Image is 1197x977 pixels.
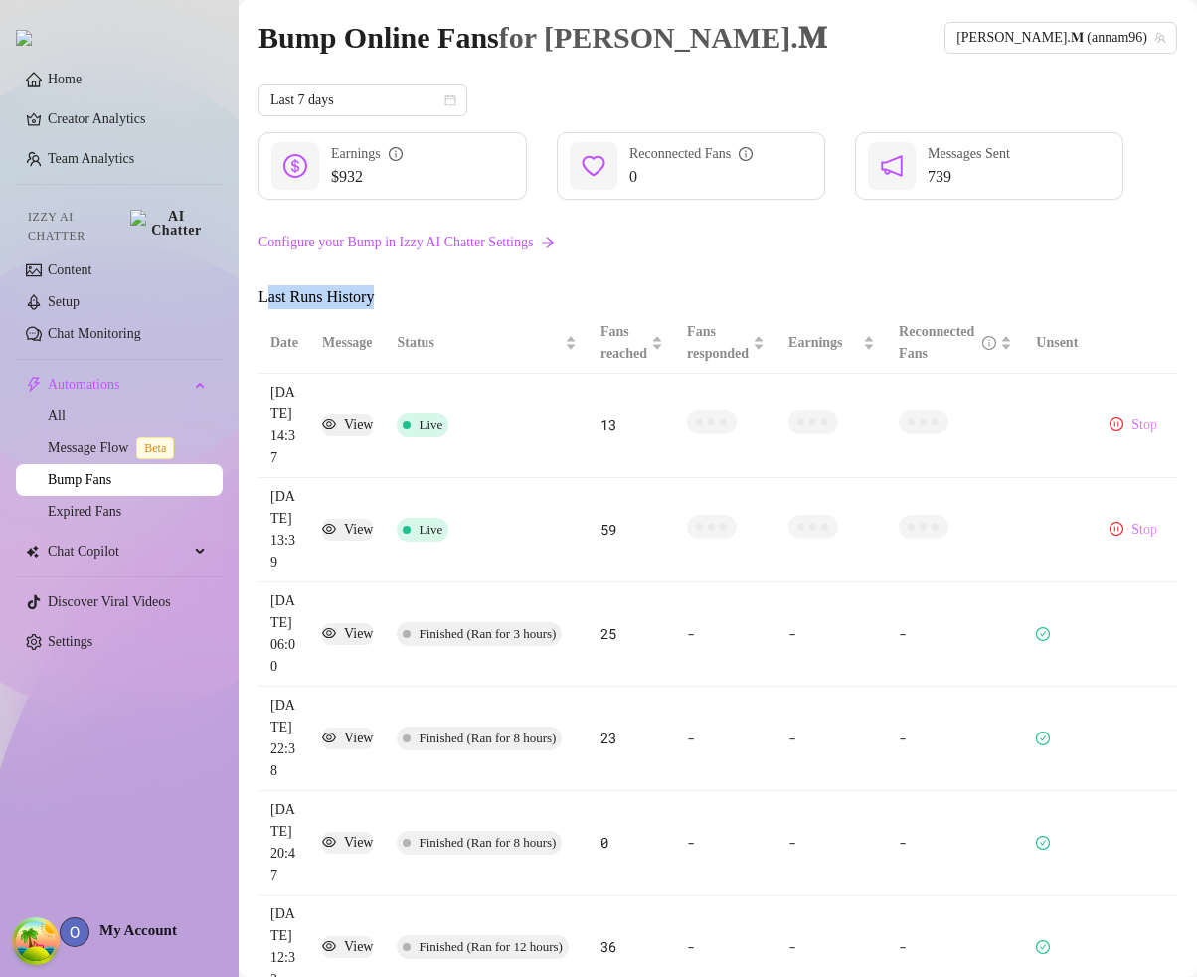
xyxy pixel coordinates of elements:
span: Stop [1131,522,1157,538]
img: Chat Copilot [26,545,39,559]
article: [DATE] 13:39 [270,486,298,573]
a: Home [48,72,82,86]
article: 59 [600,519,663,541]
span: Live [419,522,442,537]
span: 𝐀𝐧𝐧𝐚.𝐌 (annam96) [956,23,1165,53]
article: - [899,832,1012,854]
span: Beta [136,437,174,459]
a: All [48,408,66,423]
span: Fans responded [687,321,749,365]
span: Messages Sent [928,146,1010,161]
span: check-circle [1036,627,1050,641]
span: Finished (Ran for 3 hours) [419,626,556,641]
a: Chat Monitoring [48,326,141,341]
span: eye [322,939,336,953]
span: Last Runs History [258,285,593,309]
span: check-circle [1036,732,1050,745]
span: eye [322,626,336,640]
span: Live [419,417,442,432]
div: Earnings [331,143,403,165]
span: $932 [331,165,403,189]
span: 0 [629,165,753,189]
article: - [788,832,796,854]
span: 739 [928,165,1010,189]
span: Chat Copilot [48,536,189,568]
a: Configure your Bump in Izzy AI Chatter Settingsarrow-right [258,224,1177,261]
article: [DATE] 06:00 [270,590,298,678]
a: Discover Viral Videos [48,594,171,609]
a: Creator Analytics [48,103,207,135]
article: - [687,623,765,645]
article: - [788,936,796,958]
article: [DATE] 20:47 [270,799,298,887]
article: - [687,832,765,854]
span: notification [880,154,904,178]
div: Reconnected Fans [629,143,753,165]
button: Open Tanstack query devtools [16,921,56,961]
a: Settings [48,634,92,649]
a: Setup [48,294,80,309]
span: dollar [283,154,307,178]
span: pause-circle [1110,417,1123,431]
a: Expired Fans [48,504,121,519]
span: info-circle [389,147,403,161]
span: Earnings [788,332,859,354]
th: Message [310,313,385,374]
th: Fans reached [589,313,675,374]
img: AI Chatter [130,210,207,238]
article: [DATE] 22:38 [270,695,298,782]
a: Message FlowBeta [48,440,182,455]
img: logo.svg [16,30,32,46]
span: thunderbolt [26,377,42,393]
article: 25 [600,623,663,645]
article: - [687,728,765,749]
div: View [344,936,373,958]
span: eye [322,417,336,431]
span: Fans reached [600,321,647,365]
article: [DATE] 14:37 [270,382,298,469]
span: Izzy AI Chatter [28,208,122,245]
a: Content [48,262,91,277]
th: Status [385,313,588,374]
a: Bump Fans [48,472,111,487]
span: Finished (Ran for 8 hours) [419,731,556,745]
span: team [1154,32,1166,44]
button: Stop [1102,518,1165,542]
div: View [344,519,373,541]
th: Earnings [776,313,887,374]
span: Last 7 days [270,85,455,115]
button: Stop [1102,413,1165,437]
span: Status [397,332,560,354]
span: Automations [48,369,189,401]
span: eye [322,731,336,744]
article: - [788,623,796,645]
img: AGNmyxYGUeY91goav8Amjzrd-Bt1gjuwdOJpJrLE0KO0=s96-c [61,918,88,946]
span: eye [322,522,336,536]
th: Fans responded [675,313,776,374]
span: arrow-right [541,236,555,249]
th: Unsent [1024,313,1090,374]
div: Reconnected Fans [899,321,996,365]
span: eye [322,835,336,849]
a: Configure your Bump in Izzy AI Chatter Settings [258,232,1177,253]
a: Team Analytics [48,151,134,166]
div: View [344,623,373,645]
article: Bump Online Fans [258,14,826,61]
span: check-circle [1036,836,1050,850]
div: View [344,728,373,749]
article: 0 [600,832,663,854]
span: Stop [1131,417,1157,433]
article: - [899,936,1012,958]
span: info-circle [982,336,996,350]
article: 13 [600,414,663,436]
article: 36 [600,936,663,958]
span: Finished (Ran for 8 hours) [419,835,556,850]
article: - [687,936,765,958]
div: View [344,832,373,854]
span: for [PERSON_NAME].𝐌 [499,21,826,54]
article: - [899,623,1012,645]
span: info-circle [739,147,753,161]
span: My Account [99,922,177,938]
span: calendar [444,94,456,106]
article: - [899,728,1012,749]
